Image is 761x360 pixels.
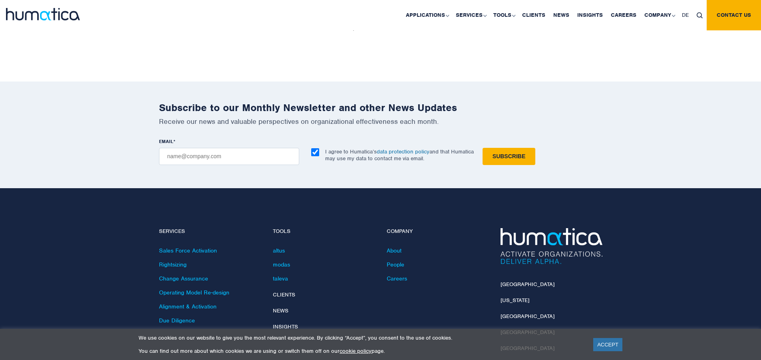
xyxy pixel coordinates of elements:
[139,348,583,354] p: You can find out more about which cookies we are using or switch them off on our page.
[593,338,622,351] a: ACCEPT
[159,138,173,145] span: EMAIL
[501,228,602,264] img: Humatica
[273,323,298,330] a: Insights
[682,12,689,18] span: DE
[6,8,80,20] img: logo
[159,148,299,165] input: name@company.com
[273,275,288,282] a: taleva
[340,348,372,354] a: cookie policy
[483,148,535,165] input: Subscribe
[159,317,195,324] a: Due Diligence
[159,117,602,126] p: Receive our news and valuable perspectives on organizational effectiveness each month.
[159,101,602,114] h2: Subscribe to our Monthly Newsletter and other News Updates
[387,247,401,254] a: About
[159,275,208,282] a: Change Assurance
[501,313,554,320] a: [GEOGRAPHIC_DATA]
[273,307,288,314] a: News
[139,334,583,341] p: We use cookies on our website to give you the most relevant experience. By clicking “Accept”, you...
[273,291,295,298] a: Clients
[159,228,261,235] h4: Services
[377,148,429,155] a: data protection policy
[159,289,229,296] a: Operating Model Re-design
[159,303,217,310] a: Alignment & Activation
[311,148,319,156] input: I agree to Humatica’sdata protection policyand that Humatica may use my data to contact me via em...
[325,148,474,162] p: I agree to Humatica’s and that Humatica may use my data to contact me via email.
[273,228,375,235] h4: Tools
[387,261,404,268] a: People
[387,275,407,282] a: Careers
[501,281,554,288] a: [GEOGRAPHIC_DATA]
[273,247,285,254] a: altus
[501,297,529,304] a: [US_STATE]
[159,247,217,254] a: Sales Force Activation
[387,228,489,235] h4: Company
[273,261,290,268] a: modas
[697,12,703,18] img: search_icon
[159,261,187,268] a: Rightsizing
